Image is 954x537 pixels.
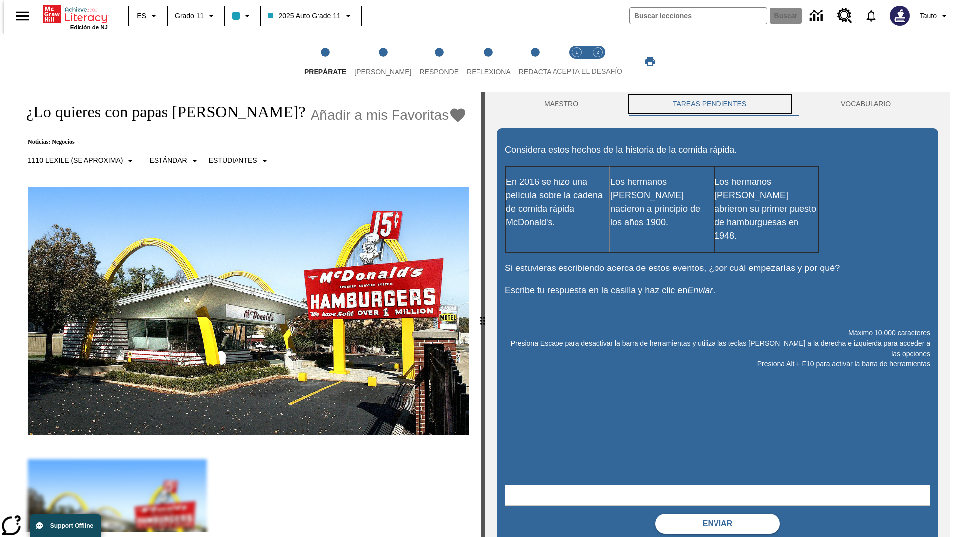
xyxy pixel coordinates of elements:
input: Buscar campo [630,8,767,24]
p: Noticias: Negocios [16,138,467,146]
a: Centro de información [804,2,831,30]
p: Los hermanos [PERSON_NAME] nacieron a principio de los años 1900. [610,176,714,229]
img: Uno de los primeros locales de McDonald's, con el icónico letrero rojo y los arcos amarillos. [28,187,469,436]
button: Maestro [497,92,626,116]
button: Perfil/Configuración [916,7,954,25]
div: Pulsa la tecla de intro o la barra espaciadora y luego presiona las flechas de derecha e izquierd... [481,92,485,537]
button: Reflexiona step 4 of 5 [459,34,519,89]
p: Los hermanos [PERSON_NAME] abrieron su primer puesto de hamburguesas en 1948. [715,176,818,243]
span: Support Offline [50,522,93,529]
button: Prepárate step 1 of 5 [296,34,354,89]
p: Escribe tu respuesta en la casilla y haz clic en . [505,284,930,297]
span: Grado 11 [175,11,204,21]
p: Presiona Escape para desactivar la barra de herramientas y utiliza las teclas [PERSON_NAME] a la ... [505,338,930,359]
span: ACEPTA EL DESAFÍO [553,67,622,75]
div: Instructional Panel Tabs [497,92,938,116]
span: [PERSON_NAME] [354,68,411,76]
button: Acepta el desafío lee step 1 of 2 [562,34,591,89]
p: Considera estos hechos de la historia de la comida rápida. [505,143,930,157]
button: El color de la clase es azul claro. Cambiar el color de la clase. [228,7,257,25]
button: Abrir el menú lateral [8,1,37,31]
a: Notificaciones [858,3,884,29]
button: Lee step 2 of 5 [346,34,419,89]
span: 2025 Auto Grade 11 [268,11,340,21]
button: Tipo de apoyo, Estándar [145,152,204,170]
button: Responde step 3 of 5 [411,34,467,89]
span: Reflexiona [467,68,511,76]
button: Imprimir [634,52,666,70]
body: Máximo 10,000 caracteres Presiona Escape para desactivar la barra de herramientas y utiliza las t... [4,8,145,17]
button: Clase: 2025 Auto Grade 11, Selecciona una clase [264,7,358,25]
div: reading [4,92,481,532]
span: ES [137,11,146,21]
button: Seleccione Lexile, 1110 Lexile (Se aproxima) [24,152,140,170]
button: Grado: Grado 11, Elige un grado [171,7,221,25]
span: Edición de NJ [70,24,108,30]
button: TAREAS PENDIENTES [626,92,794,116]
button: Seleccionar estudiante [205,152,275,170]
span: Tauto [920,11,937,21]
h1: ¿Lo quieres con papas [PERSON_NAME]? [16,103,306,121]
button: Redacta step 5 of 5 [511,34,559,89]
p: Estándar [149,155,187,166]
div: Portada [43,3,108,30]
button: Escoja un nuevo avatar [884,3,916,29]
div: activity [485,92,950,537]
span: Prepárate [304,68,346,76]
button: Añadir a mis Favoritas - ¿Lo quieres con papas fritas? [311,106,467,124]
text: 2 [596,50,599,55]
p: 1110 Lexile (Se aproxima) [28,155,123,166]
span: Redacta [519,68,552,76]
button: Lenguaje: ES, Selecciona un idioma [132,7,164,25]
p: Presiona Alt + F10 para activar la barra de herramientas [505,359,930,369]
text: 1 [575,50,578,55]
em: Enviar [687,285,713,295]
p: En 2016 se hizo una película sobre la cadena de comida rápida McDonald's. [506,176,609,229]
span: Responde [419,68,459,76]
span: Añadir a mis Favoritas [311,107,449,123]
button: Support Offline [30,514,101,537]
button: VOCABULARIO [794,92,938,116]
p: Máximo 10,000 caracteres [505,328,930,338]
button: Acepta el desafío contesta step 2 of 2 [583,34,612,89]
a: Centro de recursos, Se abrirá en una pestaña nueva. [831,2,858,29]
p: Estudiantes [209,155,257,166]
button: Enviar [655,514,780,534]
p: Si estuvieras escribiendo acerca de estos eventos, ¿por cuál empezarías y por qué? [505,262,930,275]
img: Avatar [890,6,910,26]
